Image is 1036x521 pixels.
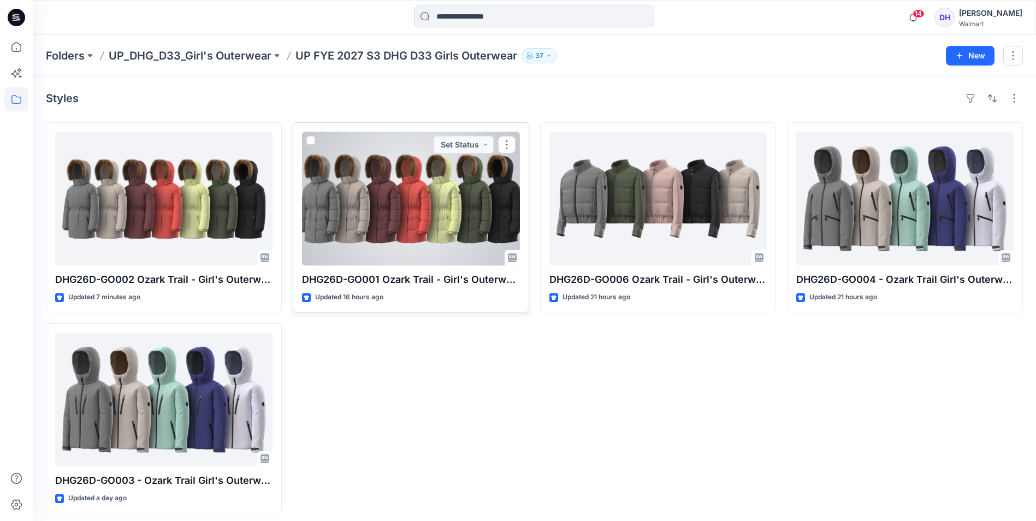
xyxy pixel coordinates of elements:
button: New [946,46,994,66]
p: UP FYE 2027 S3 DHG D33 Girls Outerwear [295,48,517,63]
p: Updated 21 hours ago [809,292,877,303]
p: Updated 7 minutes ago [68,292,140,303]
p: Updated a day ago [68,493,127,504]
p: DHG26D-GO003 - Ozark Trail Girl's Outerwear - Performance Jacket Opt.1 [55,473,273,488]
p: DHG26D-GO006 Ozark Trail - Girl's Outerwear-Hybrid Jacket [549,272,767,287]
a: DHG26D-GO003 - Ozark Trail Girl's Outerwear - Performance Jacket Opt.1 [55,333,273,466]
a: DHG26D-GO001 Ozark Trail - Girl's Outerwear-Parka Jkt Opt.1 [302,132,519,265]
span: 14 [913,9,925,18]
p: DHG26D-GO002 Ozark Trail - Girl's Outerwear-Parka Jkt Opt.2 [55,272,273,287]
div: [PERSON_NAME] [959,7,1022,20]
p: Updated 21 hours ago [563,292,630,303]
div: DH [935,8,955,27]
button: 37 [522,48,557,63]
a: Folders [46,48,85,63]
p: DHG26D-GO001 Ozark Trail - Girl's Outerwear-Parka Jkt Opt.1 [302,272,519,287]
a: DHG26D-GO002 Ozark Trail - Girl's Outerwear-Parka Jkt Opt.2 [55,132,273,265]
p: Updated 16 hours ago [315,292,383,303]
p: DHG26D-GO004 - Ozark Trail Girl's Outerwear Performance Jkt Opt.2 [796,272,1014,287]
a: DHG26D-GO006 Ozark Trail - Girl's Outerwear-Hybrid Jacket [549,132,767,265]
h4: Styles [46,92,79,105]
a: DHG26D-GO004 - Ozark Trail Girl's Outerwear Performance Jkt Opt.2 [796,132,1014,265]
a: UP_DHG_D33_Girl's Outerwear [109,48,271,63]
p: 37 [535,50,543,62]
div: Walmart [959,20,1022,28]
